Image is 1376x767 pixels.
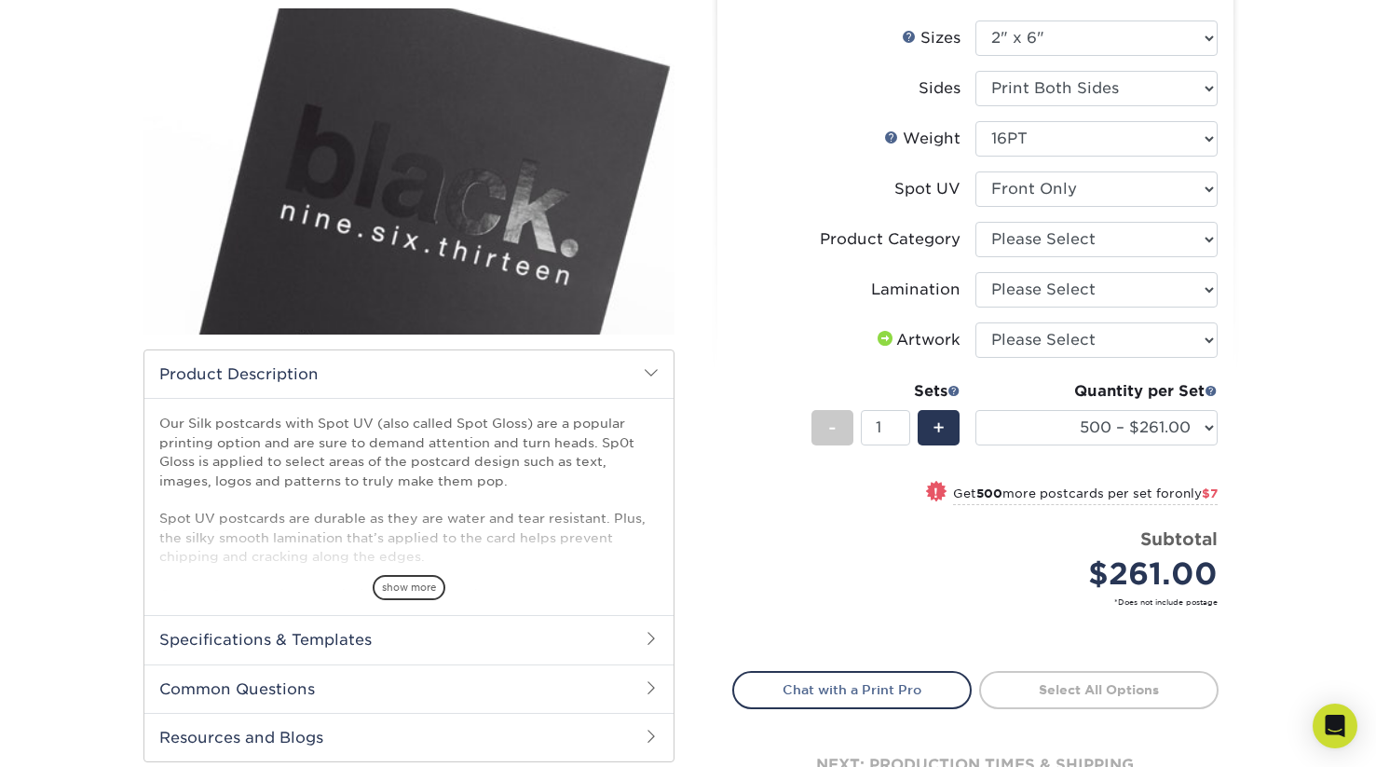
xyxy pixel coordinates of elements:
div: Artwork [874,329,960,351]
a: Select All Options [979,671,1219,708]
span: $7 [1202,486,1218,500]
div: Lamination [871,279,960,301]
strong: Subtotal [1140,528,1218,549]
strong: 500 [976,486,1002,500]
span: - [828,414,837,442]
a: Chat with a Print Pro [732,671,972,708]
div: Quantity per Set [975,380,1218,403]
span: only [1175,486,1218,500]
span: show more [373,575,445,600]
div: Weight [884,128,960,150]
div: $261.00 [989,552,1218,596]
p: Our Silk postcards with Spot UV (also called Spot Gloss) are a popular printing option and are su... [159,414,659,679]
div: Spot UV [894,178,960,200]
small: *Does not include postage [747,596,1218,608]
span: + [933,414,945,442]
div: Product Category [820,228,960,251]
div: Sizes [902,27,960,49]
h2: Resources and Blogs [144,713,674,761]
div: Sets [811,380,960,403]
span: ! [933,483,938,502]
h2: Common Questions [144,664,674,713]
div: Open Intercom Messenger [1313,704,1357,748]
div: Sides [919,77,960,100]
small: Get more postcards per set for [953,486,1218,505]
h2: Specifications & Templates [144,615,674,664]
h2: Product Description [144,350,674,398]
